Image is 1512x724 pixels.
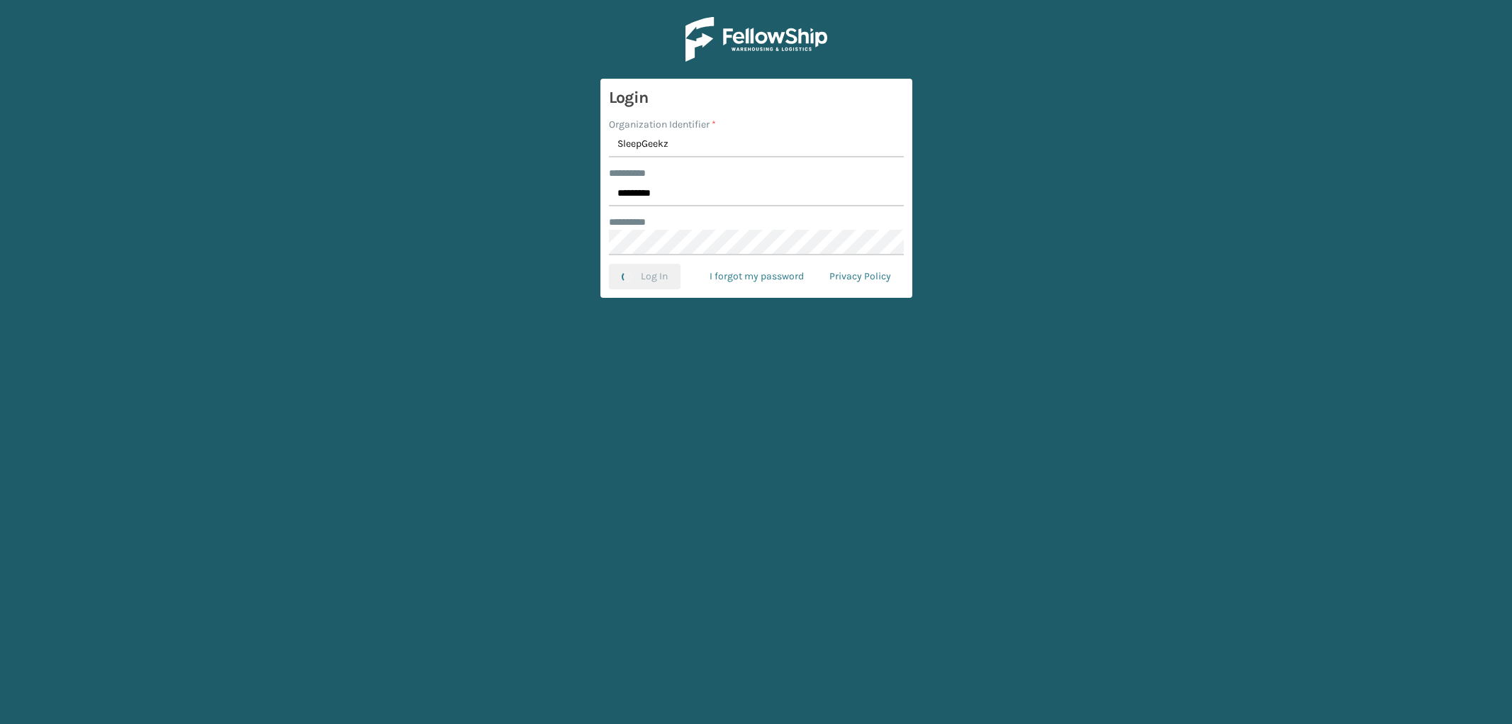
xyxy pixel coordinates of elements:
[817,264,904,289] a: Privacy Policy
[609,264,681,289] button: Log In
[609,117,716,132] label: Organization Identifier
[697,264,817,289] a: I forgot my password
[685,17,827,62] img: Logo
[609,87,904,108] h3: Login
